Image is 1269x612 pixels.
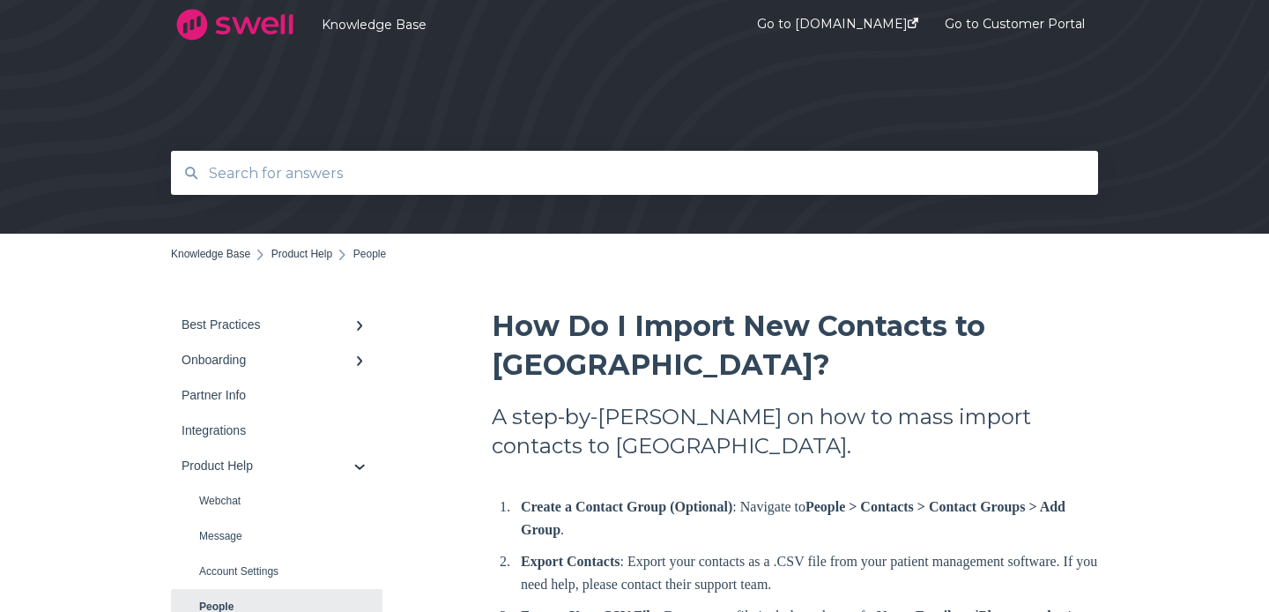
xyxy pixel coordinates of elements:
img: company logo [171,3,299,47]
p: : Export your contacts as a .CSV file from your patient management software. If you need help, pl... [521,550,1098,596]
a: Product Help [171,448,382,483]
div: Onboarding [182,353,354,367]
span: How Do I Import New Contacts to [GEOGRAPHIC_DATA]? [492,309,985,382]
div: Integrations [182,423,354,437]
a: Message [171,519,382,554]
a: Integrations [171,413,382,448]
h2: A step-by-[PERSON_NAME] on how to mass import contacts to [GEOGRAPHIC_DATA]. [492,402,1098,460]
strong: Export Contacts [521,554,620,569]
a: Partner Info [171,377,382,413]
a: Knowledge Base [322,17,704,33]
p: : Navigate to . [521,496,1098,541]
span: People [353,248,386,260]
a: Account Settings [171,554,382,589]
div: Product Help [182,459,354,473]
div: Partner Info [182,388,354,402]
a: Best Practices [171,307,382,342]
a: Product Help [271,248,332,260]
a: Webchat [171,483,382,519]
input: Search for answers [198,154,1072,192]
strong: Create a Contact Group (Optional) [521,499,732,514]
a: Knowledge Base [171,248,250,260]
a: Onboarding [171,342,382,377]
div: Best Practices [182,317,354,332]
